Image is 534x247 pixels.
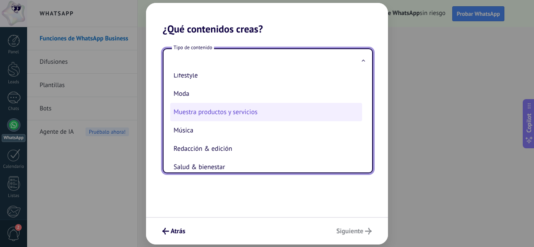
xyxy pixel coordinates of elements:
[172,44,214,51] span: Tipo de contenido
[146,3,388,35] h2: ¿Qué contenidos creas?
[170,85,362,103] li: Moda
[170,66,362,85] li: Lifestyle
[170,103,362,121] li: Muestra productos y servicios
[171,228,185,234] span: Atrás
[170,121,362,140] li: Música
[159,224,189,238] button: Atrás
[170,140,362,158] li: Redacción & edición
[170,158,362,176] li: Salud & bienestar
